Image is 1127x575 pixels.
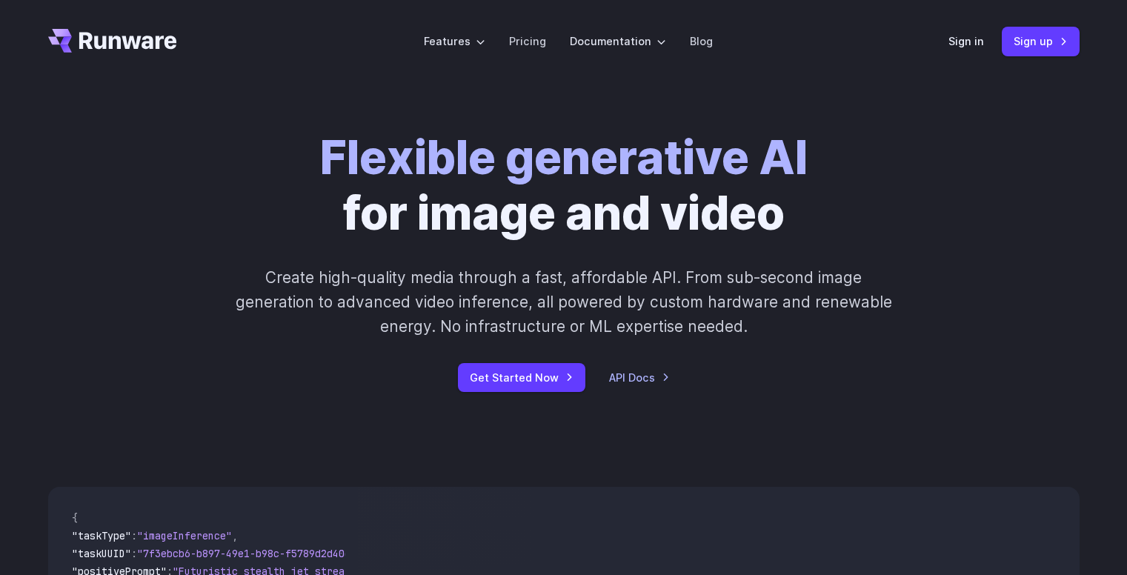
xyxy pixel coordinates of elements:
a: Get Started Now [458,363,585,392]
span: "imageInference" [137,529,232,542]
span: "taskUUID" [72,547,131,560]
span: "taskType" [72,529,131,542]
a: Pricing [509,33,546,50]
span: "7f3ebcb6-b897-49e1-b98c-f5789d2d40d7" [137,547,362,560]
a: Sign in [948,33,984,50]
strong: Flexible generative AI [320,130,808,185]
span: : [131,547,137,560]
label: Features [424,33,485,50]
a: API Docs [609,369,670,386]
span: , [232,529,238,542]
a: Sign up [1002,27,1080,56]
label: Documentation [570,33,666,50]
a: Blog [690,33,713,50]
p: Create high-quality media through a fast, affordable API. From sub-second image generation to adv... [233,265,894,339]
h1: for image and video [320,130,808,242]
span: : [131,529,137,542]
a: Go to / [48,29,177,53]
span: { [72,511,78,525]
